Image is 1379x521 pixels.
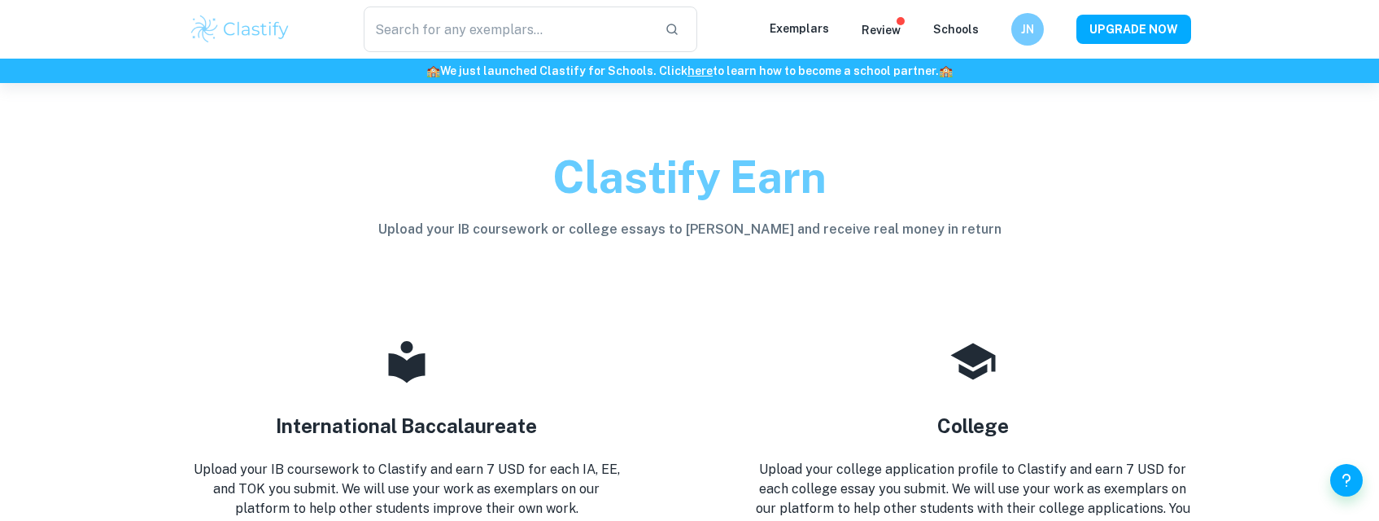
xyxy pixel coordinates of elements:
h6: We just launched Clastify for Schools. Click to learn how to become a school partner. [3,62,1376,80]
a: Schools [933,23,979,36]
button: Help and Feedback [1330,464,1363,497]
button: UPGRADE NOW [1076,15,1191,44]
p: Exemplars [770,20,829,37]
span: 🏫 [426,64,440,77]
h4: College [937,411,1009,440]
a: here [687,64,713,77]
h6: Upload your IB coursework or college essays to [PERSON_NAME] and receive real money in return [378,220,1002,239]
h6: JN [1018,20,1036,38]
p: Upload your IB coursework to Clastify and earn 7 USD for each IA, EE, and TOK you submit. We will... [189,460,625,519]
span: Clastify Earn [552,151,827,203]
button: JN [1011,13,1044,46]
img: Clastify logo [189,13,292,46]
p: Review [862,21,901,39]
span: 🏫 [939,64,953,77]
input: Search for any exemplars... [364,7,652,52]
h4: International Baccalaureate [276,411,537,440]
